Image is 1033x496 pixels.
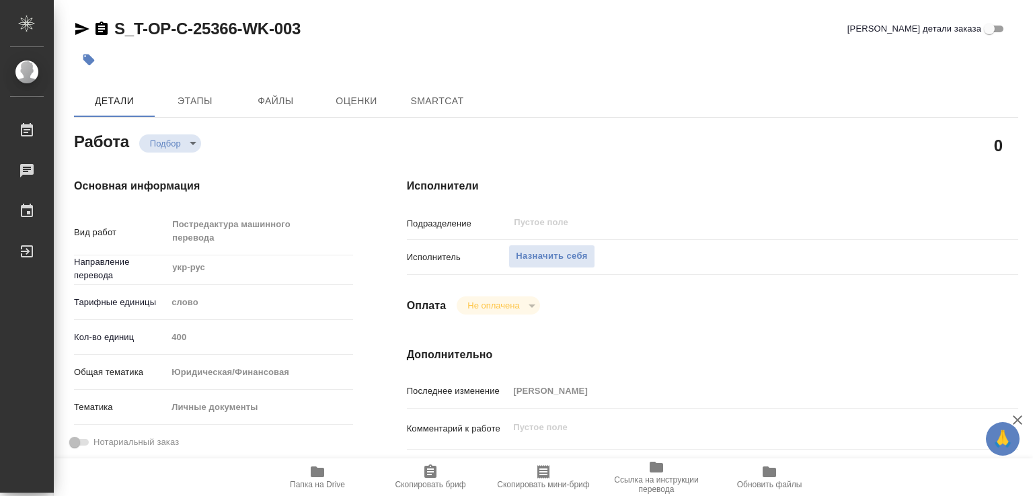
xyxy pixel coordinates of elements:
[407,251,509,264] p: Исполнитель
[407,217,509,231] p: Подразделение
[407,347,1018,363] h4: Дополнительно
[600,458,713,496] button: Ссылка на инструкции перевода
[74,128,129,153] h2: Работа
[163,93,227,110] span: Этапы
[139,134,201,153] div: Подбор
[290,480,345,489] span: Папка на Drive
[508,381,967,401] input: Пустое поле
[114,19,301,38] a: S_T-OP-C-25366-WK-003
[74,401,167,414] p: Тематика
[74,178,353,194] h4: Основная информация
[608,475,705,494] span: Ссылка на инструкции перевода
[395,480,465,489] span: Скопировать бриф
[407,298,447,314] h4: Оплата
[74,366,167,379] p: Общая тематика
[487,458,600,496] button: Скопировать мини-бриф
[407,178,1018,194] h4: Исполнители
[986,422,1020,456] button: 🙏
[374,458,487,496] button: Скопировать бриф
[167,291,352,314] div: слово
[74,296,167,309] p: Тарифные единицы
[713,458,826,496] button: Обновить файлы
[512,214,935,231] input: Пустое поле
[324,93,389,110] span: Оценки
[508,245,595,268] button: Назначить себя
[991,425,1014,453] span: 🙏
[167,396,352,419] div: Личные документы
[167,361,352,384] div: Юридическая/Финансовая
[457,296,539,315] div: Подбор
[243,93,308,110] span: Файлы
[994,134,1003,157] h2: 0
[167,327,352,347] input: Пустое поле
[93,21,110,37] button: Скопировать ссылку
[74,331,167,344] p: Кол-во единиц
[516,249,587,264] span: Назначить себя
[261,458,374,496] button: Папка на Drive
[497,480,589,489] span: Скопировать мини-бриф
[405,93,469,110] span: SmartCat
[463,300,523,311] button: Не оплачена
[737,480,802,489] span: Обновить файлы
[407,384,509,398] p: Последнее изменение
[847,22,981,36] span: [PERSON_NAME] детали заказа
[93,436,179,449] span: Нотариальный заказ
[74,21,90,37] button: Скопировать ссылку для ЯМессенджера
[74,255,167,282] p: Направление перевода
[146,138,185,149] button: Подбор
[74,45,104,75] button: Добавить тэг
[74,226,167,239] p: Вид работ
[82,93,147,110] span: Детали
[407,422,509,436] p: Комментарий к работе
